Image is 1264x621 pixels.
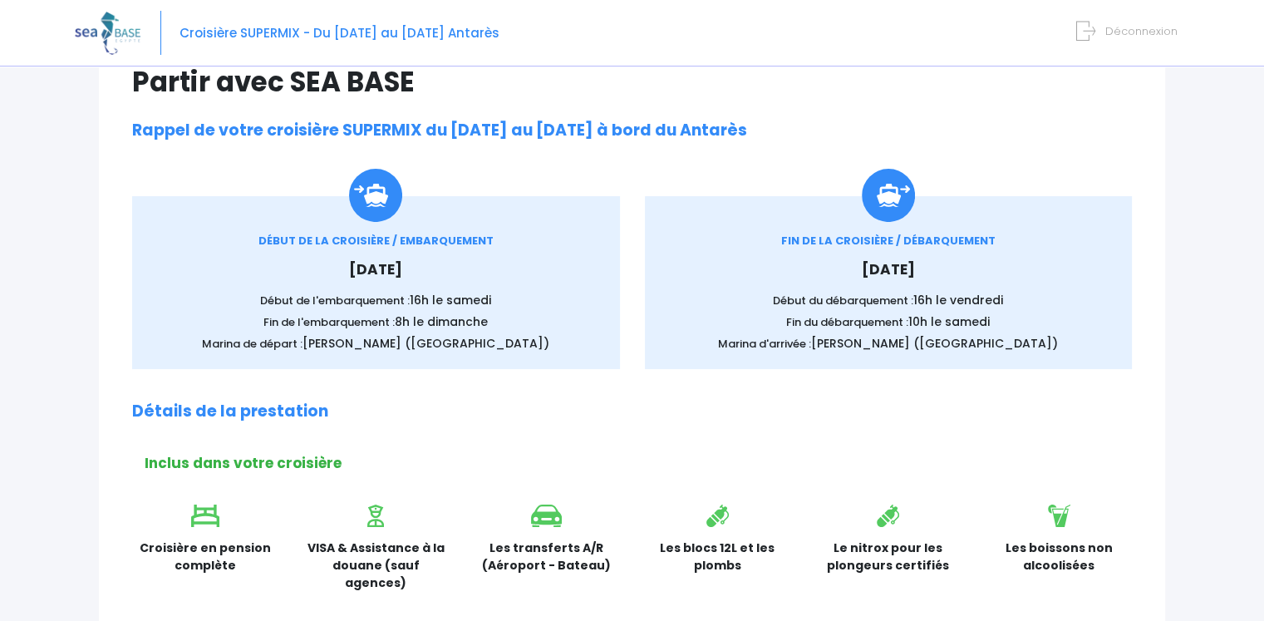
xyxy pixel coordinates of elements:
[303,540,450,592] p: VISA & Assistance à la douane (sauf agences)
[145,455,1132,471] h2: Inclus dans votre croisière
[349,259,402,279] span: [DATE]
[1048,505,1070,527] img: icon_boisson.svg
[132,66,1132,98] h1: Partir avec SEA BASE
[132,121,1132,140] h2: Rappel de votre croisière SUPERMIX du [DATE] au [DATE] à bord du Antarès
[670,313,1108,331] p: Fin du débarquement :
[645,540,791,574] p: Les blocs 12L et les plombs
[862,169,915,222] img: icon_debarquement.svg
[781,233,996,249] span: FIN DE LA CROISIÈRE / DÉBARQUEMENT
[410,292,491,308] span: 16h le samedi
[395,313,488,330] span: 8h le dimanche
[670,292,1108,309] p: Début du débarquement :
[531,505,562,527] img: icon_voiture.svg
[815,540,962,574] p: Le nitrox pour les plongeurs certifiés
[258,233,494,249] span: DÉBUT DE LA CROISIÈRE / EMBARQUEMENT
[157,313,595,331] p: Fin de l'embarquement :
[877,505,899,527] img: icon_bouteille.svg
[367,505,384,527] img: icon_visa.svg
[811,335,1058,352] span: [PERSON_NAME] ([GEOGRAPHIC_DATA])
[157,335,595,352] p: Marina de départ :
[670,335,1108,352] p: Marina d'arrivée :
[862,259,915,279] span: [DATE]
[706,505,729,527] img: icon_bouteille.svg
[132,540,278,574] p: Croisière en pension complète
[474,540,620,574] p: Les transferts A/R (Aéroport - Bateau)
[908,313,990,330] span: 10h le samedi
[349,169,402,222] img: Icon_embarquement.svg
[1105,23,1178,39] span: Déconnexion
[180,24,499,42] span: Croisière SUPERMIX - Du [DATE] au [DATE] Antarès
[191,505,219,527] img: icon_lit.svg
[913,292,1003,308] span: 16h le vendredi
[132,402,1132,421] h2: Détails de la prestation
[302,335,549,352] span: [PERSON_NAME] ([GEOGRAPHIC_DATA])
[986,540,1133,574] p: Les boissons non alcoolisées
[157,292,595,309] p: Début de l'embarquement :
